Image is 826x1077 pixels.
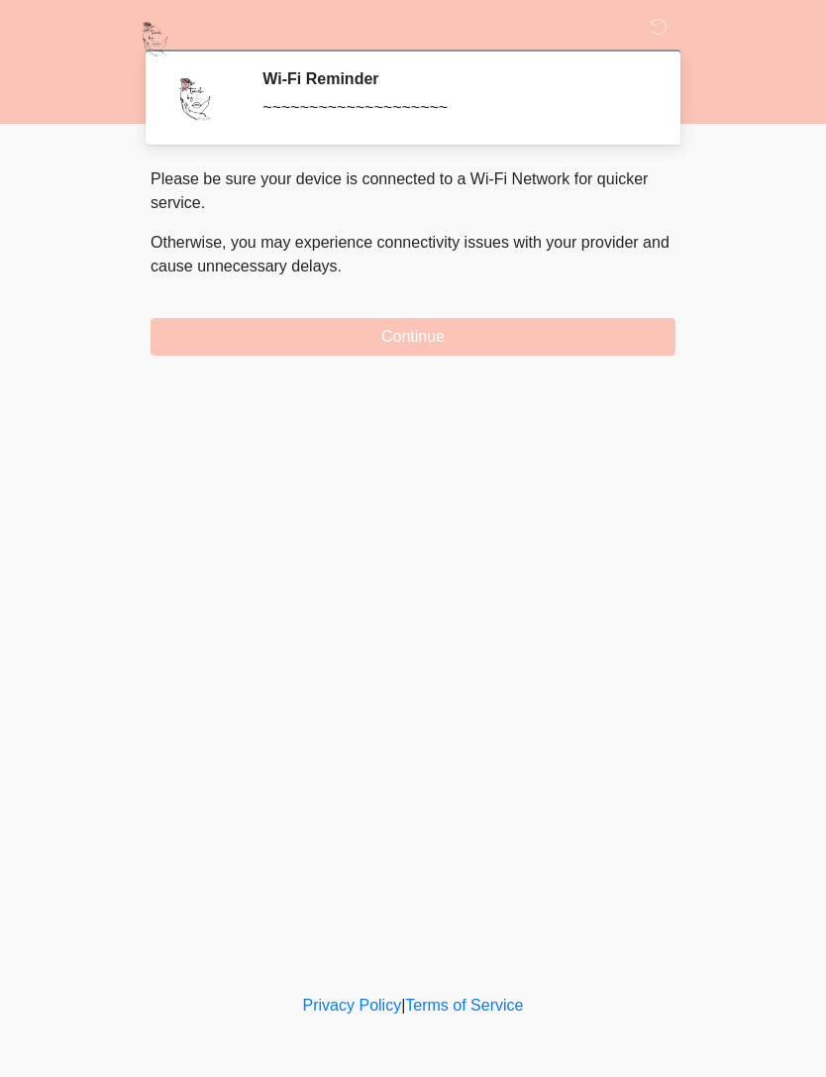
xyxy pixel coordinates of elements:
[401,997,405,1014] a: |
[405,997,523,1014] a: Terms of Service
[131,15,179,63] img: Touch by Rose Beauty Bar, LLC Logo
[151,231,675,278] p: Otherwise, you may experience connectivity issues with your provider and cause unnecessary delays
[338,258,342,274] span: .
[262,96,646,120] div: ~~~~~~~~~~~~~~~~~~~~
[303,997,402,1014] a: Privacy Policy
[151,167,675,215] p: Please be sure your device is connected to a Wi-Fi Network for quicker service.
[165,69,225,129] img: Agent Avatar
[262,69,646,88] h2: Wi-Fi Reminder
[151,318,675,356] button: Continue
